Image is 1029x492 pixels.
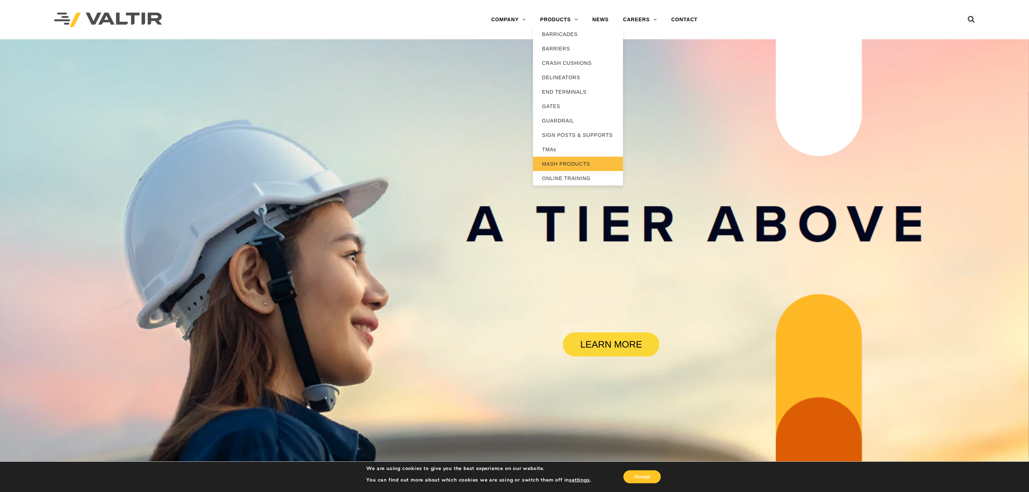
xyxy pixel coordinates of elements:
button: settings [569,477,590,483]
a: NEWS [585,13,616,27]
a: PRODUCTS [533,13,585,27]
a: BARRICADES [533,27,623,41]
a: LEARN MORE [563,332,659,357]
a: GATES [533,99,623,113]
a: CAREERS [616,13,664,27]
a: CONTACT [664,13,705,27]
p: We are using cookies to give you the best experience on our website. [367,465,591,472]
a: END TERMINALS [533,85,623,99]
button: Accept [623,470,661,483]
p: You can find out more about which cookies we are using or switch them off in . [367,477,591,483]
a: CRASH CUSHIONS [533,56,623,70]
a: SIGN POSTS & SUPPORTS [533,128,623,142]
a: DELINEATORS [533,70,623,85]
a: TMAs [533,142,623,157]
a: COMPANY [484,13,533,27]
a: MASH PRODUCTS [533,157,623,171]
a: BARRIERS [533,41,623,56]
a: GUARDRAIL [533,113,623,128]
a: ONLINE TRAINING [533,171,623,185]
img: Valtir [54,13,162,27]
